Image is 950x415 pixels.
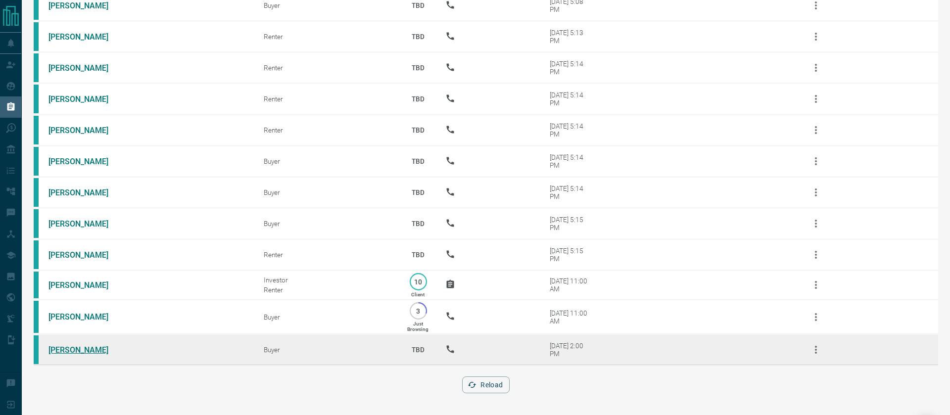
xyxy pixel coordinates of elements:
p: 10 [415,278,422,285]
p: TBD [406,117,430,143]
a: [PERSON_NAME] [48,345,123,355]
div: [DATE] 5:14 PM [550,60,592,76]
div: Renter [264,64,390,72]
div: Buyer [264,313,390,321]
div: condos.ca [34,116,39,144]
div: Renter [264,251,390,259]
div: [DATE] 5:15 PM [550,216,592,231]
a: [PERSON_NAME] [48,94,123,104]
a: [PERSON_NAME] [48,63,123,73]
div: [DATE] 5:14 PM [550,91,592,107]
div: [DATE] 5:14 PM [550,184,592,200]
div: [DATE] 5:13 PM [550,29,592,45]
div: condos.ca [34,22,39,51]
div: condos.ca [34,335,39,364]
a: [PERSON_NAME] [48,157,123,166]
a: [PERSON_NAME] [48,219,123,229]
div: condos.ca [34,147,39,176]
p: TBD [406,179,430,206]
div: Buyer [264,1,390,9]
p: Client [411,292,425,297]
div: condos.ca [34,209,39,238]
div: Buyer [264,346,390,354]
p: TBD [406,241,430,268]
div: Investor [264,276,390,284]
div: Buyer [264,157,390,165]
div: Renter [264,126,390,134]
div: condos.ca [34,301,39,333]
div: [DATE] 5:14 PM [550,153,592,169]
div: [DATE] 2:00 PM [550,342,592,358]
div: [DATE] 11:00 AM [550,309,592,325]
p: TBD [406,23,430,50]
p: TBD [406,210,430,237]
p: TBD [406,54,430,81]
div: condos.ca [34,53,39,82]
a: [PERSON_NAME] [48,280,123,290]
div: Renter [264,95,390,103]
div: condos.ca [34,178,39,207]
button: Reload [462,376,509,393]
div: Renter [264,286,390,294]
a: [PERSON_NAME] [48,1,123,10]
p: TBD [406,86,430,112]
p: TBD [406,148,430,175]
p: 3 [415,307,422,315]
div: Buyer [264,188,390,196]
p: TBD [406,336,430,363]
div: [DATE] 5:15 PM [550,247,592,263]
a: [PERSON_NAME] [48,32,123,42]
a: [PERSON_NAME] [48,250,123,260]
p: Just Browsing [407,321,428,332]
a: [PERSON_NAME] [48,312,123,322]
div: [DATE] 11:00 AM [550,277,592,293]
a: [PERSON_NAME] [48,188,123,197]
div: Renter [264,33,390,41]
div: condos.ca [34,240,39,269]
a: [PERSON_NAME] [48,126,123,135]
div: Buyer [264,220,390,228]
div: [DATE] 5:14 PM [550,122,592,138]
div: condos.ca [34,272,39,298]
div: condos.ca [34,85,39,113]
